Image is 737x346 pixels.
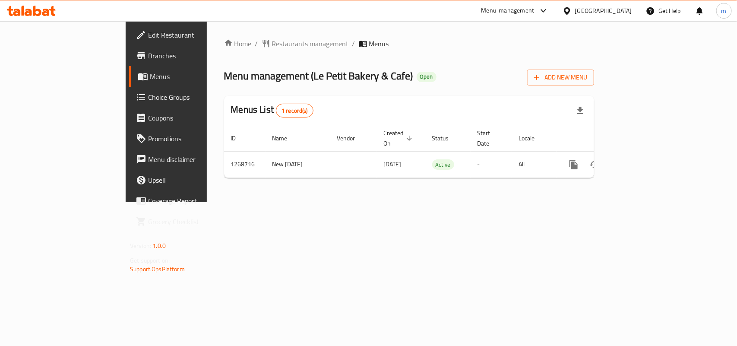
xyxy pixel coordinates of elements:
[148,30,242,40] span: Edit Restaurant
[417,72,437,82] div: Open
[276,107,313,115] span: 1 record(s)
[130,240,151,251] span: Version:
[570,100,591,121] div: Export file
[527,70,594,86] button: Add New Menu
[432,133,460,143] span: Status
[519,133,546,143] span: Locale
[129,190,249,211] a: Coverage Report
[130,263,185,275] a: Support.OpsPlatform
[563,154,584,175] button: more
[129,149,249,170] a: Menu disclaimer
[224,38,594,49] nav: breadcrumb
[478,128,502,149] span: Start Date
[272,38,349,49] span: Restaurants management
[352,38,355,49] li: /
[148,133,242,144] span: Promotions
[129,211,249,232] a: Grocery Checklist
[481,6,535,16] div: Menu-management
[130,255,170,266] span: Get support on:
[432,159,454,170] div: Active
[129,25,249,45] a: Edit Restaurant
[129,170,249,190] a: Upsell
[224,125,653,178] table: enhanced table
[148,113,242,123] span: Coupons
[148,51,242,61] span: Branches
[384,128,415,149] span: Created On
[276,104,313,117] div: Total records count
[231,103,313,117] h2: Menus List
[471,151,512,178] td: -
[721,6,727,16] span: m
[129,45,249,66] a: Branches
[384,159,402,170] span: [DATE]
[152,240,166,251] span: 1.0.0
[129,87,249,108] a: Choice Groups
[224,66,413,86] span: Menu management ( Le Petit Bakery & Cafe )
[432,160,454,170] span: Active
[148,196,242,206] span: Coverage Report
[148,154,242,165] span: Menu disclaimer
[534,72,587,83] span: Add New Menu
[150,71,242,82] span: Menus
[512,151,557,178] td: All
[129,128,249,149] a: Promotions
[337,133,367,143] span: Vendor
[266,151,330,178] td: New [DATE]
[148,92,242,102] span: Choice Groups
[575,6,632,16] div: [GEOGRAPHIC_DATA]
[148,216,242,227] span: Grocery Checklist
[557,125,653,152] th: Actions
[129,108,249,128] a: Coupons
[272,133,299,143] span: Name
[129,66,249,87] a: Menus
[417,73,437,80] span: Open
[148,175,242,185] span: Upsell
[584,154,605,175] button: Change Status
[231,133,247,143] span: ID
[262,38,349,49] a: Restaurants management
[255,38,258,49] li: /
[369,38,389,49] span: Menus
